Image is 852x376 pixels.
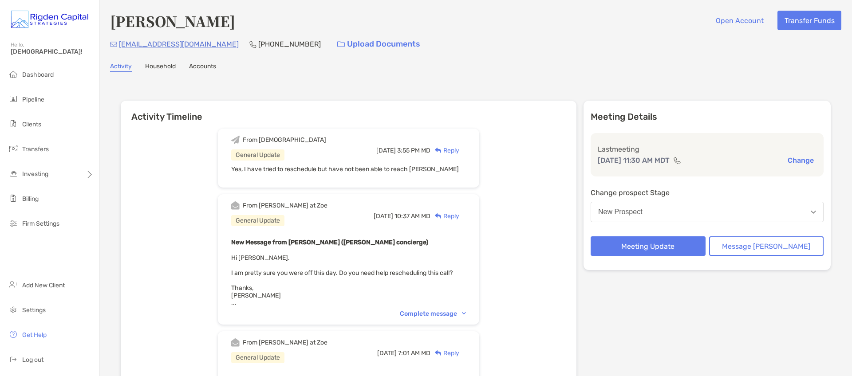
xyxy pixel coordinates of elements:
a: Activity [110,63,132,72]
span: Pipeline [22,96,44,103]
button: Change [785,156,816,165]
span: [DEMOGRAPHIC_DATA]! [11,48,94,55]
img: settings icon [8,304,19,315]
span: Log out [22,356,43,364]
span: Dashboard [22,71,54,78]
h4: [PERSON_NAME] [110,11,235,31]
a: Household [145,63,176,72]
button: New Prospect [591,202,824,222]
img: billing icon [8,193,19,204]
img: communication type [673,157,681,164]
a: Accounts [189,63,216,72]
img: Reply icon [435,213,442,219]
p: [EMAIL_ADDRESS][DOMAIN_NAME] [119,39,239,50]
img: Chevron icon [462,312,466,315]
div: General Update [231,215,284,226]
button: Message [PERSON_NAME] [709,236,824,256]
img: get-help icon [8,329,19,340]
span: Transfers [22,145,49,153]
button: Meeting Update [591,236,706,256]
img: Event icon [231,136,240,144]
img: Reply icon [435,148,442,153]
p: Meeting Details [591,111,824,122]
span: Settings [22,306,46,314]
img: firm-settings icon [8,218,19,228]
span: [DATE] [376,147,396,154]
span: 10:37 AM MD [394,212,430,220]
button: Transfer Funds [777,11,841,30]
img: Reply icon [435,350,442,356]
img: Zoe Logo [11,4,88,35]
p: Change prospect Stage [591,187,824,198]
button: Open Account [709,11,770,30]
span: [DATE] [377,349,397,357]
span: Billing [22,195,39,203]
img: Email Icon [110,42,117,47]
img: transfers icon [8,143,19,154]
span: Yes, I have tried to reschedule but have not been able to reach [PERSON_NAME] [231,165,459,173]
h6: Activity Timeline [121,101,576,122]
p: Last meeting [598,144,816,155]
div: From [DEMOGRAPHIC_DATA] [243,136,326,144]
span: Firm Settings [22,220,59,227]
img: add_new_client icon [8,279,19,290]
span: 3:55 PM MD [397,147,430,154]
span: [DATE] [374,212,393,220]
span: 7:01 AM MD [398,349,430,357]
div: Reply [430,146,459,155]
div: From [PERSON_NAME] at Zoe [243,339,327,346]
img: Phone Icon [249,41,256,48]
div: Reply [430,211,459,221]
img: Event icon [231,338,240,347]
img: pipeline icon [8,94,19,104]
div: General Update [231,149,284,161]
span: Hi [PERSON_NAME], I am pretty sure you were off this day. Do you need help rescheduling this call... [231,254,453,307]
div: From [PERSON_NAME] at Zoe [243,202,327,209]
div: New Prospect [598,208,643,216]
img: Event icon [231,201,240,210]
div: General Update [231,352,284,363]
a: Upload Documents [331,35,426,54]
img: clients icon [8,118,19,129]
span: Get Help [22,331,47,339]
div: Reply [430,349,459,358]
img: logout icon [8,354,19,364]
img: button icon [337,41,345,47]
span: Investing [22,170,48,178]
img: Open dropdown arrow [811,211,816,214]
p: [PHONE_NUMBER] [258,39,321,50]
div: Complete message [400,310,466,317]
p: [DATE] 11:30 AM MDT [598,155,670,166]
img: dashboard icon [8,69,19,79]
span: Clients [22,121,41,128]
b: New Message from [PERSON_NAME] ([PERSON_NAME] concierge) [231,239,428,246]
img: investing icon [8,168,19,179]
span: Add New Client [22,282,65,289]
